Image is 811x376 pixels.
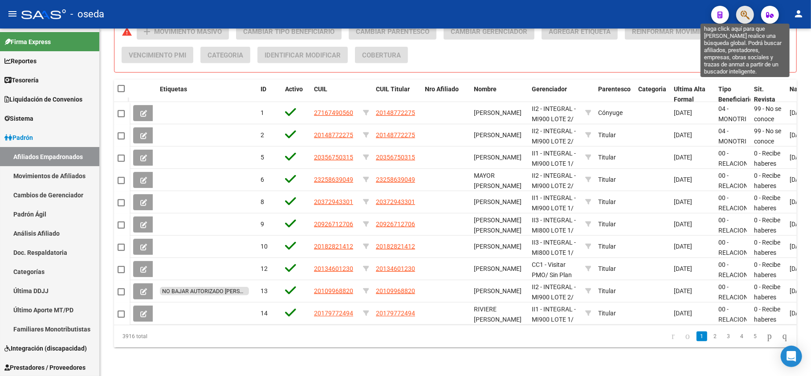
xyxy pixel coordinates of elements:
span: [PERSON_NAME] [474,265,522,272]
div: [DATE] [674,264,711,274]
span: Nro Afiliado [425,86,459,93]
span: 04 - MONOTRIBUTISTAS [718,105,774,123]
button: Cambiar Gerenciador [444,23,534,40]
span: 00 - RELACION DE DEPENDENCIA [718,217,760,254]
span: Titular [598,131,616,139]
span: Movimiento Masivo [154,28,222,36]
span: Cambiar Gerenciador [451,28,527,36]
span: Firma Express [4,37,51,47]
span: CC1 - Visitar PMO [532,261,566,278]
span: 0 - Recibe haberes regularmente [754,150,791,177]
span: 00 - RELACION DE DEPENDENCIA [718,306,760,343]
span: 8 [261,198,264,205]
span: Titular [598,243,616,250]
span: ID [261,86,266,93]
span: II2 - INTEGRAL - MI900 LOTE 2 [532,283,576,301]
datatable-header-cell: Parentesco [595,80,635,109]
div: [DATE] [674,308,711,319]
span: [PERSON_NAME] [474,131,522,139]
span: 20134601230 [376,265,415,272]
span: 23258639049 [376,176,415,183]
span: Titular [598,287,616,294]
span: 20179772494 [314,310,353,317]
span: 04 - MONOTRIBUTISTAS [718,127,774,145]
button: Identificar Modificar [257,47,348,63]
button: Vencimiento PMI [122,47,193,63]
div: [DATE] [674,241,711,252]
span: [DATE] [790,221,808,228]
span: [DATE] [790,287,808,294]
span: 0 - Recibe haberes regularmente [754,306,791,333]
div: [DATE] [674,286,711,296]
span: 00 - RELACION DE DEPENDENCIA [718,283,760,321]
span: [PERSON_NAME] [PERSON_NAME] [474,217,522,234]
span: Prestadores / Proveedores [4,363,86,372]
span: 0 - Recibe haberes regularmente [754,194,791,222]
li: page 2 [709,329,722,344]
span: Liquidación de Convenios [4,94,82,104]
span: [DATE] [790,310,808,317]
button: Cobertura [355,47,408,63]
button: Cambiar Parentesco [349,23,436,40]
span: MAYOR [PERSON_NAME] [474,172,522,189]
span: [DATE] [790,176,808,183]
span: Titular [598,176,616,183]
span: [DATE] [790,243,808,250]
a: go to last page [778,331,791,341]
span: 20148772275 [376,109,415,116]
span: RIVIERE [PERSON_NAME] [474,306,522,323]
span: 9 [261,221,264,228]
button: Cambiar Tipo Beneficiario [236,23,342,40]
span: 13 [261,287,268,294]
datatable-header-cell: Ultima Alta Formal [670,80,715,109]
datatable-header-cell: Nombre [470,80,528,109]
mat-icon: add [142,26,152,37]
span: 10 [261,243,268,250]
a: go to previous page [681,331,694,341]
span: 20179772494 [376,310,415,317]
div: [DATE] [674,130,711,140]
a: go to first page [668,331,679,341]
span: 0 - Recibe haberes regularmente [754,261,791,289]
span: / Sin Plan [546,271,572,278]
span: Ultima Alta Formal [674,86,705,103]
span: Agregar Etiqueta [549,28,611,36]
span: Activo [285,86,303,93]
span: 0 - Recibe haberes regularmente [754,283,791,311]
span: Cambiar Parentesco [356,28,429,36]
span: [PERSON_NAME] [474,154,522,161]
div: [DATE] [674,108,711,118]
button: Agregar Etiqueta [542,23,618,40]
span: Sit. Revista [754,86,775,103]
span: II1 - INTEGRAL - MI900 LOTE 1 [532,306,576,323]
span: [PERSON_NAME] [474,243,522,250]
span: Reinformar Movimiento [632,28,717,36]
span: 99 - No se conoce situación de revista [754,127,781,165]
span: Titular [598,310,616,317]
span: Sistema [4,114,33,123]
span: Vencimiento PMI [129,51,186,59]
span: Titular [598,221,616,228]
div: [DATE] [674,152,711,163]
span: 0 - Recibe haberes regularmente [754,172,791,200]
span: - oseda [70,4,104,24]
span: [DATE] [790,265,808,272]
span: Cónyuge [598,109,623,116]
span: Integración (discapacidad) [4,343,87,353]
li: page 3 [722,329,735,344]
span: Tipo Beneficiario [718,86,753,103]
span: Tesorería [4,75,39,85]
mat-icon: warning [122,26,132,37]
span: Titular [598,265,616,272]
a: 5 [750,331,761,341]
span: II3 - INTEGRAL - MI800 LOTE 1 [532,239,576,256]
div: [DATE] [674,219,711,229]
button: Categoria [200,47,250,63]
span: 0 - Recibe haberes regularmente [754,217,791,244]
div: Open Intercom Messenger [781,346,802,367]
datatable-header-cell: Tipo Beneficiario [715,80,750,109]
li: page 4 [735,329,749,344]
span: 00 - RELACION DE DEPENDENCIA [718,194,760,232]
button: Reinformar Movimiento [625,23,724,40]
span: 14 [261,310,268,317]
